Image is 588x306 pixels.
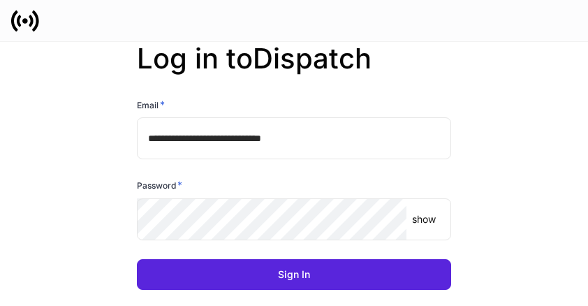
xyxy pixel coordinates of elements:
h2: Log in to Dispatch [137,42,451,98]
h6: Email [137,98,165,112]
div: Sign In [278,270,310,279]
h6: Password [137,178,182,192]
p: show [412,212,436,226]
button: Sign In [137,259,451,290]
